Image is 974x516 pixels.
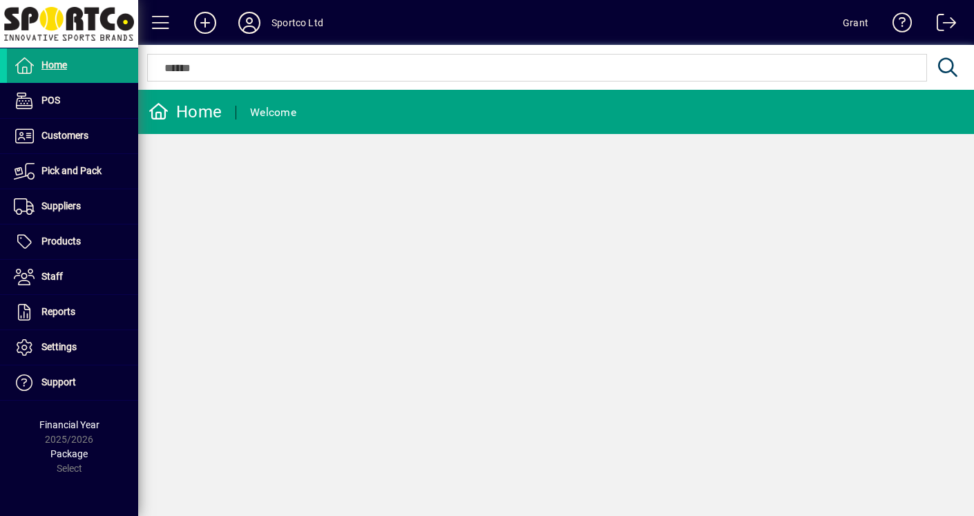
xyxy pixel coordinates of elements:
[41,200,81,211] span: Suppliers
[882,3,913,48] a: Knowledge Base
[39,419,99,430] span: Financial Year
[7,189,138,224] a: Suppliers
[50,448,88,459] span: Package
[183,10,227,35] button: Add
[41,130,88,141] span: Customers
[149,101,222,123] div: Home
[41,165,102,176] span: Pick and Pack
[41,376,76,388] span: Support
[7,365,138,400] a: Support
[271,12,323,34] div: Sportco Ltd
[41,95,60,106] span: POS
[926,3,957,48] a: Logout
[41,271,63,282] span: Staff
[7,260,138,294] a: Staff
[7,84,138,118] a: POS
[7,224,138,259] a: Products
[41,341,77,352] span: Settings
[227,10,271,35] button: Profile
[7,119,138,153] a: Customers
[7,295,138,329] a: Reports
[843,12,868,34] div: Grant
[41,236,81,247] span: Products
[41,59,67,70] span: Home
[250,102,296,124] div: Welcome
[7,330,138,365] a: Settings
[7,154,138,189] a: Pick and Pack
[41,306,75,317] span: Reports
